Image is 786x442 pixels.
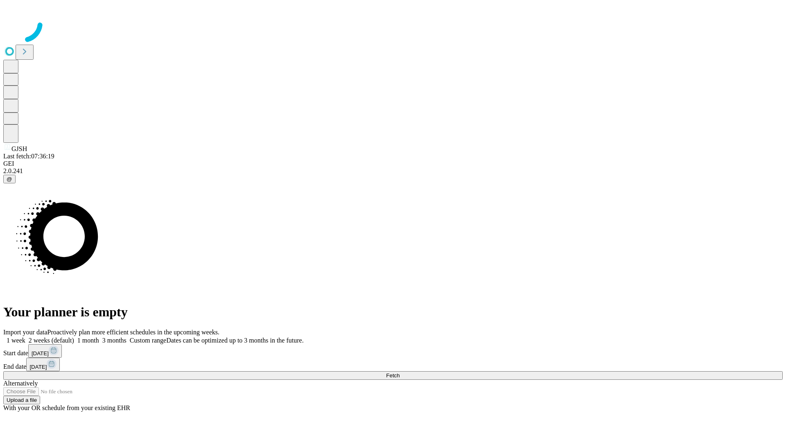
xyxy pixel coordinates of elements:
[3,371,783,380] button: Fetch
[102,337,126,344] span: 3 months
[3,160,783,167] div: GEI
[28,344,62,358] button: [DATE]
[3,167,783,175] div: 2.0.241
[3,175,16,183] button: @
[3,396,40,404] button: Upload a file
[7,337,25,344] span: 1 week
[26,358,60,371] button: [DATE]
[29,337,74,344] span: 2 weeks (default)
[32,350,49,356] span: [DATE]
[77,337,99,344] span: 1 month
[29,364,47,370] span: [DATE]
[3,153,54,160] span: Last fetch: 07:36:19
[166,337,303,344] span: Dates can be optimized up to 3 months in the future.
[11,145,27,152] span: GJSH
[47,329,219,336] span: Proactively plan more efficient schedules in the upcoming weeks.
[7,176,12,182] span: @
[386,372,400,379] span: Fetch
[3,329,47,336] span: Import your data
[130,337,166,344] span: Custom range
[3,358,783,371] div: End date
[3,380,38,387] span: Alternatively
[3,404,130,411] span: With your OR schedule from your existing EHR
[3,344,783,358] div: Start date
[3,304,783,320] h1: Your planner is empty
